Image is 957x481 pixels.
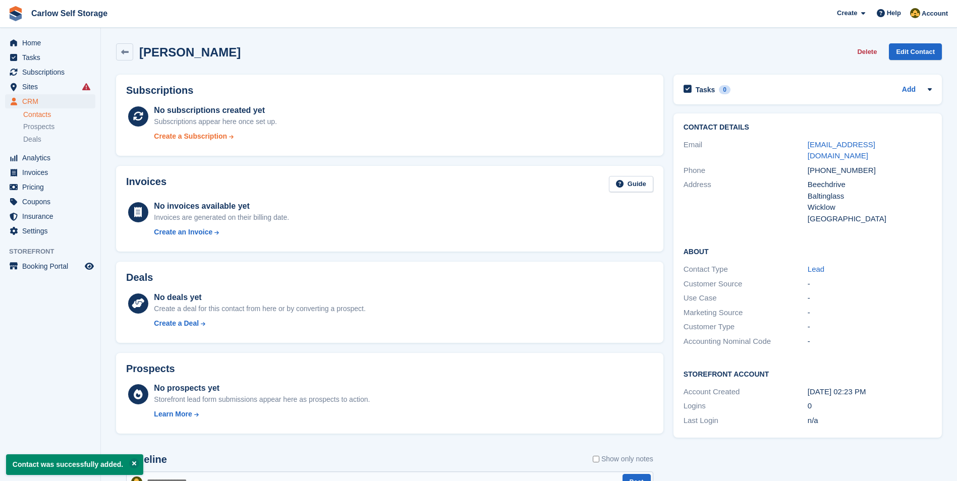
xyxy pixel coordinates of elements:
a: Prospects [23,122,95,132]
h2: Tasks [696,85,715,94]
div: - [808,278,932,290]
span: Pricing [22,180,83,194]
i: Smart entry sync failures have occurred [82,83,90,91]
button: Delete [853,43,881,60]
div: - [808,292,932,304]
span: Prospects [23,122,54,132]
div: 0 [808,400,932,412]
a: menu [5,180,95,194]
div: No deals yet [154,291,365,304]
h2: Storefront Account [684,369,932,379]
a: [EMAIL_ADDRESS][DOMAIN_NAME] [808,140,875,160]
div: Create an Invoice [154,227,212,237]
span: Account [922,9,948,19]
div: Create a Subscription [154,131,227,142]
span: Settings [22,224,83,238]
h2: [PERSON_NAME] [139,45,241,59]
span: Coupons [22,195,83,209]
div: Contact Type [684,264,808,275]
div: Email [684,139,808,162]
div: [DATE] 02:23 PM [808,386,932,398]
img: stora-icon-8386f47178a22dfd0bd8f6a31ec36ba5ce8667c1dd55bd0f319d3a0aa187defe.svg [8,6,23,21]
input: Show only notes [593,454,599,464]
a: menu [5,65,95,79]
a: Add [902,84,916,96]
div: Logins [684,400,808,412]
span: Storefront [9,247,100,257]
span: Help [887,8,901,18]
div: Baltinglass [808,191,932,202]
div: Create a deal for this contact from here or by converting a prospect. [154,304,365,314]
span: Insurance [22,209,83,223]
img: Kevin Moore [910,8,920,18]
a: menu [5,151,95,165]
a: menu [5,36,95,50]
a: Create a Subscription [154,131,277,142]
div: Address [684,179,808,224]
a: menu [5,195,95,209]
div: Beechdrive [808,179,932,191]
a: menu [5,80,95,94]
span: Invoices [22,165,83,179]
div: Last Login [684,415,808,427]
a: Guide [609,176,653,193]
div: Accounting Nominal Code [684,336,808,347]
div: No prospects yet [154,382,370,394]
span: CRM [22,94,83,108]
div: No subscriptions created yet [154,104,277,116]
div: 0 [719,85,730,94]
div: - [808,307,932,319]
div: Customer Type [684,321,808,333]
div: Invoices are generated on their billing date. [154,212,289,223]
h2: About [684,246,932,256]
div: Wicklow [808,202,932,213]
div: [PHONE_NUMBER] [808,165,932,176]
a: Preview store [83,260,95,272]
a: Carlow Self Storage [27,5,111,22]
a: Deals [23,134,95,145]
a: Edit Contact [889,43,942,60]
div: - [808,336,932,347]
h2: Prospects [126,363,175,375]
h2: Deals [126,272,153,283]
h2: Invoices [126,176,166,193]
div: Account Created [684,386,808,398]
div: No invoices available yet [154,200,289,212]
label: Show only notes [593,454,653,464]
h2: Subscriptions [126,85,653,96]
div: Use Case [684,292,808,304]
span: Subscriptions [22,65,83,79]
div: Learn More [154,409,192,419]
a: Contacts [23,110,95,119]
span: Sites [22,80,83,94]
a: menu [5,94,95,108]
div: Create a Deal [154,318,199,329]
div: Customer Source [684,278,808,290]
div: - [808,321,932,333]
div: Marketing Source [684,307,808,319]
div: Storefront lead form submissions appear here as prospects to action. [154,394,370,405]
span: Deals [23,135,41,144]
span: Create [837,8,857,18]
span: Analytics [22,151,83,165]
span: Tasks [22,50,83,65]
a: menu [5,165,95,179]
div: Phone [684,165,808,176]
a: Create an Invoice [154,227,289,237]
h2: Timeline [126,454,167,465]
span: Booking Portal [22,259,83,273]
a: Learn More [154,409,370,419]
h2: Contact Details [684,124,932,132]
a: menu [5,209,95,223]
p: Contact was successfully added. [6,454,143,475]
div: n/a [808,415,932,427]
a: menu [5,259,95,273]
a: menu [5,50,95,65]
div: Subscriptions appear here once set up. [154,116,277,127]
a: Lead [808,265,824,273]
div: [GEOGRAPHIC_DATA] [808,213,932,225]
a: Create a Deal [154,318,365,329]
span: Home [22,36,83,50]
a: menu [5,224,95,238]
